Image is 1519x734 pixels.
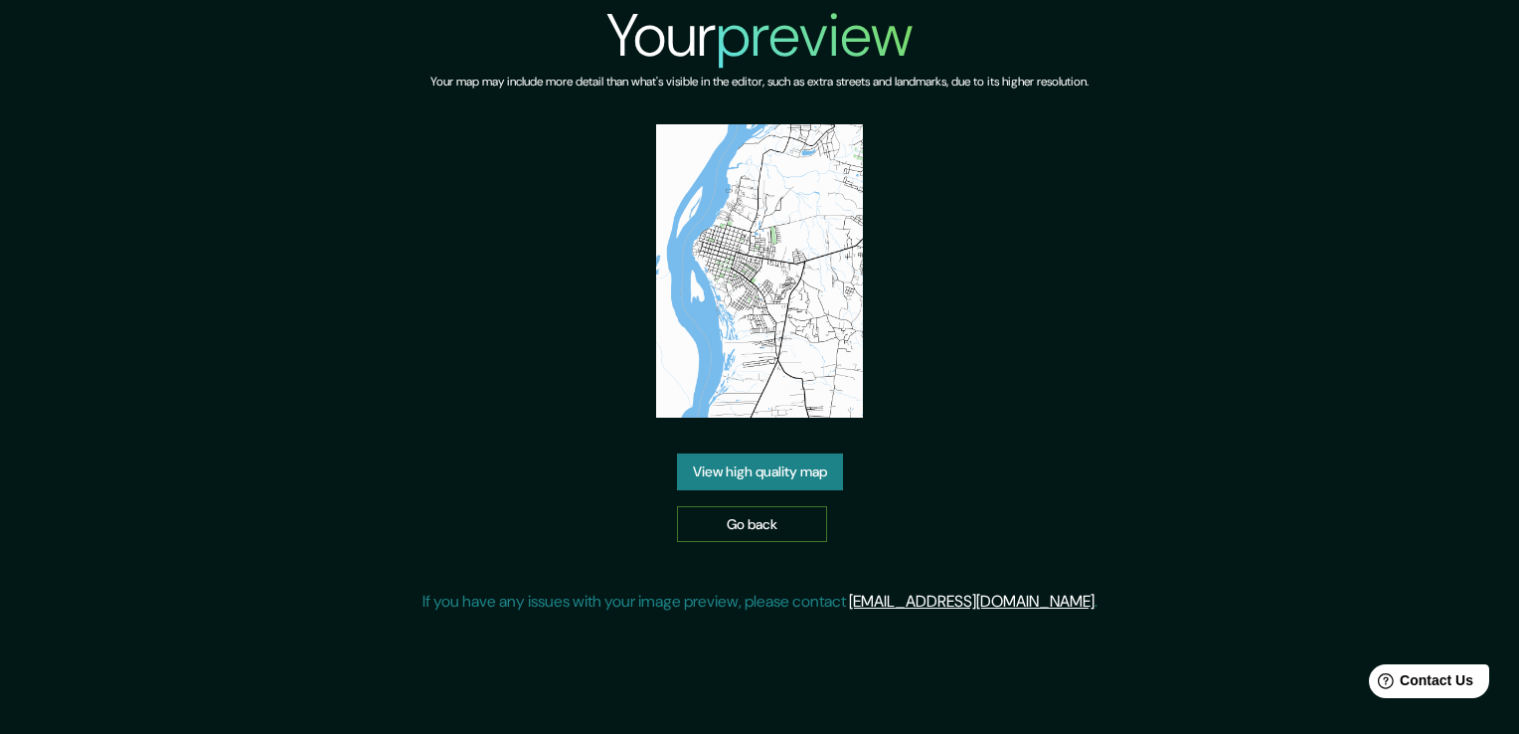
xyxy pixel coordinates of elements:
[1342,656,1497,712] iframe: Help widget launcher
[849,591,1095,612] a: [EMAIL_ADDRESS][DOMAIN_NAME]
[656,124,864,418] img: created-map-preview
[430,72,1089,92] h6: Your map may include more detail than what's visible in the editor, such as extra streets and lan...
[677,506,827,543] a: Go back
[422,590,1097,614] p: If you have any issues with your image preview, please contact .
[677,454,843,490] a: View high quality map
